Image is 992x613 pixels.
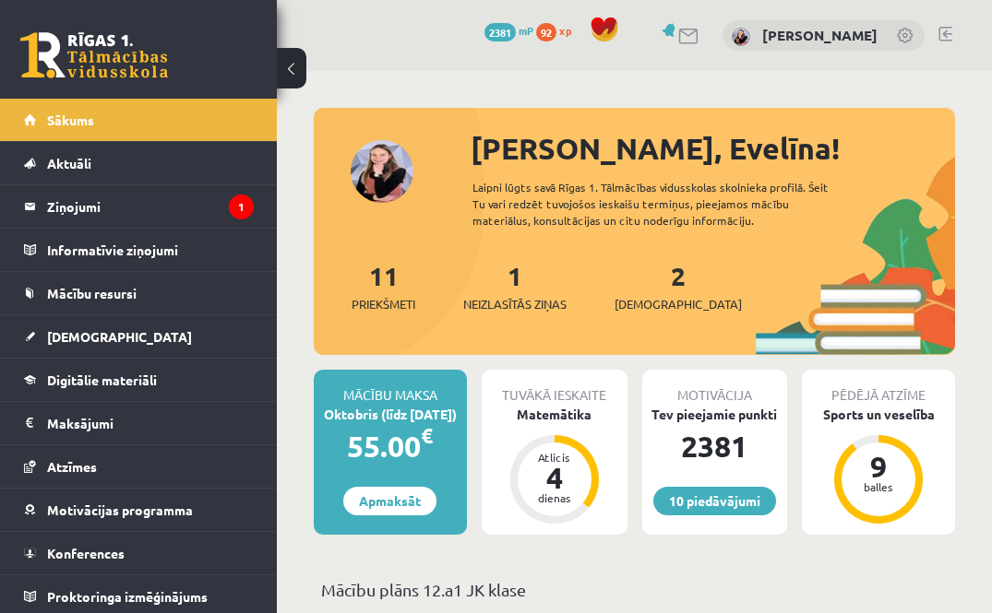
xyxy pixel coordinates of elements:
span: Proktoringa izmēģinājums [47,588,208,605]
span: Neizlasītās ziņas [463,295,567,313]
div: Mācību maksa [314,370,467,405]
a: Maksājumi [24,402,254,444]
span: € [421,422,433,449]
a: Digitālie materiāli [24,359,254,401]
a: Ziņojumi1 [24,185,254,228]
span: 92 [536,23,556,41]
a: 1Neizlasītās ziņas [463,259,567,313]
span: Mācību resursi [47,285,137,301]
div: Matemātika [482,405,627,424]
span: [DEMOGRAPHIC_DATA] [47,328,192,345]
div: 9 [851,452,906,481]
img: Evelīna Auziņa [732,28,750,46]
span: [DEMOGRAPHIC_DATA] [615,295,742,313]
span: Priekšmeti [352,295,415,313]
legend: Maksājumi [47,402,254,444]
div: dienas [527,492,582,503]
div: Laipni lūgts savā Rīgas 1. Tālmācības vidusskolas skolnieka profilā. Šeit Tu vari redzēt tuvojošo... [472,179,857,229]
a: 2[DEMOGRAPHIC_DATA] [615,259,742,313]
a: 10 piedāvājumi [653,487,776,515]
a: Aktuāli [24,142,254,184]
a: Atzīmes [24,445,254,488]
a: Matemātika Atlicis 4 dienas [482,405,627,526]
a: Rīgas 1. Tālmācības vidusskola [20,32,168,78]
a: Konferences [24,532,254,574]
div: 55.00 [314,424,467,468]
a: Apmaksāt [343,487,436,515]
span: Motivācijas programma [47,501,193,518]
span: Aktuāli [47,155,91,171]
a: Sports un veselība 9 balles [802,405,955,526]
a: Informatīvie ziņojumi [24,229,254,271]
span: Atzīmes [47,458,97,475]
span: xp [559,23,571,38]
div: Atlicis [527,452,582,463]
legend: Informatīvie ziņojumi [47,229,254,271]
div: 2381 [642,424,788,468]
span: Konferences [47,545,125,561]
div: balles [851,481,906,492]
a: 92 xp [536,23,580,38]
div: 4 [527,463,582,492]
div: Pēdējā atzīme [802,370,955,405]
div: Tev pieejamie punkti [642,405,788,424]
div: [PERSON_NAME], Evelīna! [471,126,955,171]
div: Motivācija [642,370,788,405]
span: 2381 [484,23,516,41]
a: 2381 mP [484,23,533,38]
div: Sports un veselība [802,405,955,424]
span: Sākums [47,112,94,128]
a: [DEMOGRAPHIC_DATA] [24,315,254,358]
a: 11Priekšmeti [352,259,415,313]
p: Mācību plāns 12.a1 JK klase [321,577,948,602]
i: 1 [229,195,254,219]
a: [PERSON_NAME] [762,26,878,44]
div: Oktobris (līdz [DATE]) [314,405,467,424]
a: Mācību resursi [24,272,254,314]
a: Sākums [24,99,254,141]
legend: Ziņojumi [47,185,254,228]
a: Motivācijas programma [24,489,254,531]
div: Tuvākā ieskaite [482,370,627,405]
span: Digitālie materiāli [47,371,157,388]
span: mP [519,23,533,38]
